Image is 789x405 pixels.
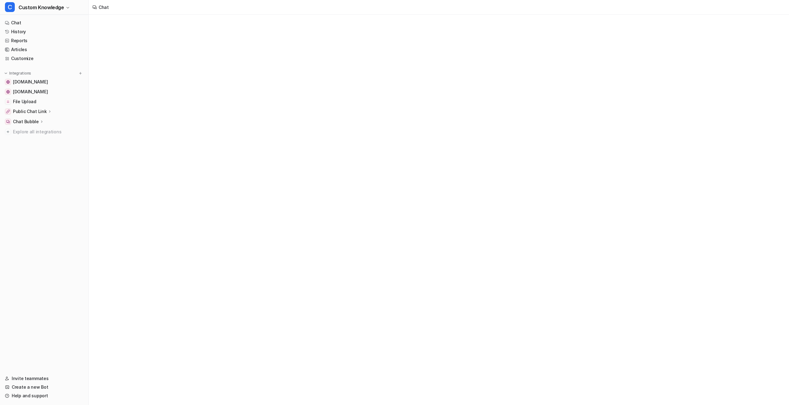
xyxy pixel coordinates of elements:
[5,129,11,135] img: explore all integrations
[2,383,86,391] a: Create a new Bot
[2,374,86,383] a: Invite teammates
[6,80,10,84] img: timedock.com
[13,108,47,115] p: Public Chat Link
[18,3,64,12] span: Custom Knowledge
[99,4,109,10] div: Chat
[6,110,10,113] img: Public Chat Link
[6,120,10,124] img: Chat Bubble
[2,54,86,63] a: Customize
[9,71,31,76] p: Integrations
[78,71,83,75] img: menu_add.svg
[2,45,86,54] a: Articles
[2,70,33,76] button: Integrations
[13,99,36,105] span: File Upload
[2,27,86,36] a: History
[6,100,10,103] img: File Upload
[2,36,86,45] a: Reports
[13,89,48,95] span: [DOMAIN_NAME]
[2,78,86,86] a: timedock.com[DOMAIN_NAME]
[4,71,8,75] img: expand menu
[6,90,10,94] img: secure.timedock.com
[13,79,48,85] span: [DOMAIN_NAME]
[2,87,86,96] a: secure.timedock.com[DOMAIN_NAME]
[5,2,15,12] span: C
[13,127,84,137] span: Explore all integrations
[2,18,86,27] a: Chat
[13,119,39,125] p: Chat Bubble
[2,97,86,106] a: File UploadFile Upload
[2,128,86,136] a: Explore all integrations
[2,391,86,400] a: Help and support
